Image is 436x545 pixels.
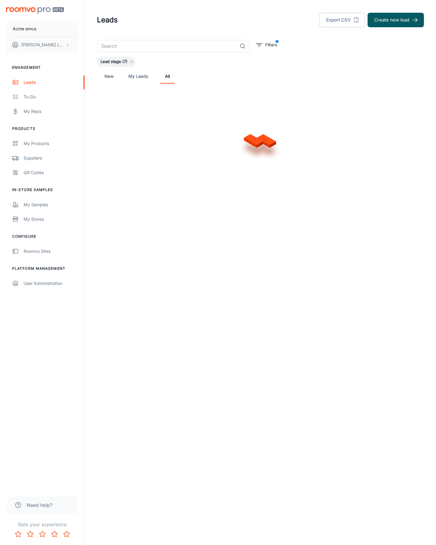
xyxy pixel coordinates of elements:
input: Search [97,40,237,52]
img: Roomvo PRO Beta [6,7,64,14]
p: Acme emca [13,25,36,32]
a: All [160,69,175,84]
a: My Leads [128,69,148,84]
div: Lead stage (7) [97,57,136,67]
div: My Samples [24,201,78,208]
span: Lead stage (7) [97,59,131,65]
div: My Reps [24,108,78,115]
h1: Leads [97,15,118,25]
div: To-do [24,94,78,100]
button: Acme emca [6,21,78,37]
button: Export CSV [319,13,365,27]
div: QR Codes [24,169,78,176]
p: [PERSON_NAME] Leaptools [21,41,64,48]
div: Suppliers [24,155,78,161]
button: Create new lead [368,13,424,27]
a: New [102,69,116,84]
div: My Products [24,140,78,147]
div: My Stores [24,216,78,223]
div: Leads [24,79,78,86]
p: Filters [265,41,277,48]
button: filter [255,40,279,50]
button: [PERSON_NAME] Leaptools [6,37,78,53]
